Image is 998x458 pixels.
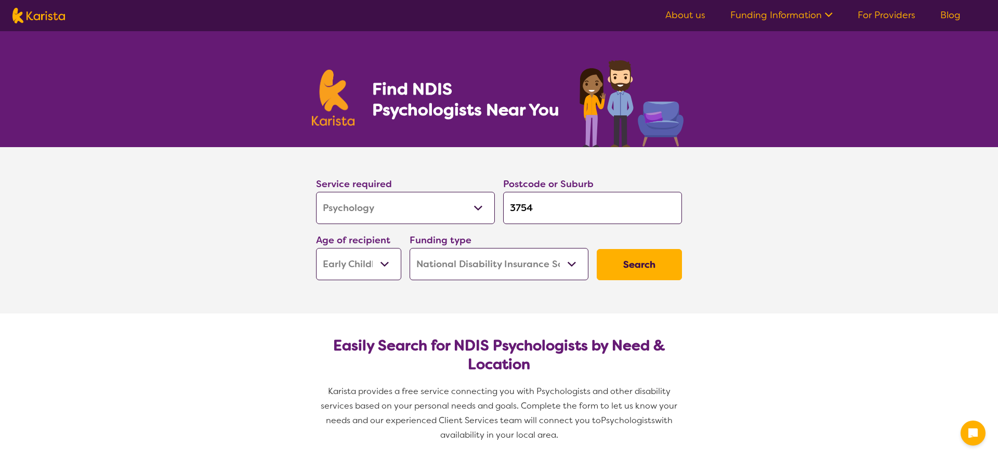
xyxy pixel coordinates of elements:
[601,415,655,426] span: Psychologists
[321,386,679,426] span: Karista provides a free service connecting you with Psychologists and other disability services b...
[316,234,390,246] label: Age of recipient
[576,56,686,147] img: psychology
[940,9,961,21] a: Blog
[730,9,833,21] a: Funding Information
[503,192,682,224] input: Type
[665,9,705,21] a: About us
[12,8,65,23] img: Karista logo
[597,249,682,280] button: Search
[312,70,354,126] img: Karista logo
[316,178,392,190] label: Service required
[372,78,564,120] h1: Find NDIS Psychologists Near You
[858,9,915,21] a: For Providers
[503,178,594,190] label: Postcode or Suburb
[410,234,471,246] label: Funding type
[324,336,674,374] h2: Easily Search for NDIS Psychologists by Need & Location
